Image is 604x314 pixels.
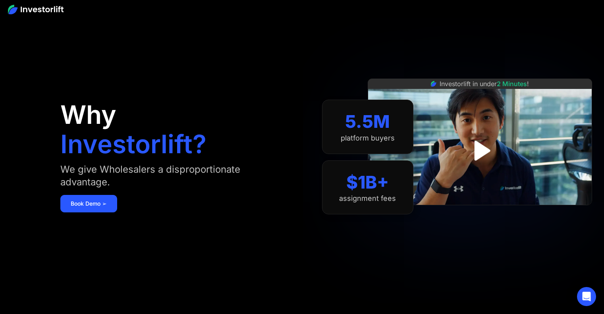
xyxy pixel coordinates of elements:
div: 5.5M [345,111,390,132]
div: We give Wholesalers a disproportionate advantage. [60,163,278,189]
div: Investorlift in under ! [440,79,529,89]
a: Book Demo ➢ [60,195,117,212]
h1: Investorlift? [60,131,206,157]
div: Open Intercom Messenger [577,287,596,306]
h1: Why [60,102,116,127]
a: open lightbox [462,133,498,168]
iframe: Customer reviews powered by Trustpilot [420,209,539,219]
div: $1B+ [346,172,389,193]
div: platform buyers [341,134,395,143]
span: 2 Minutes [497,80,527,88]
div: assignment fees [339,194,396,203]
